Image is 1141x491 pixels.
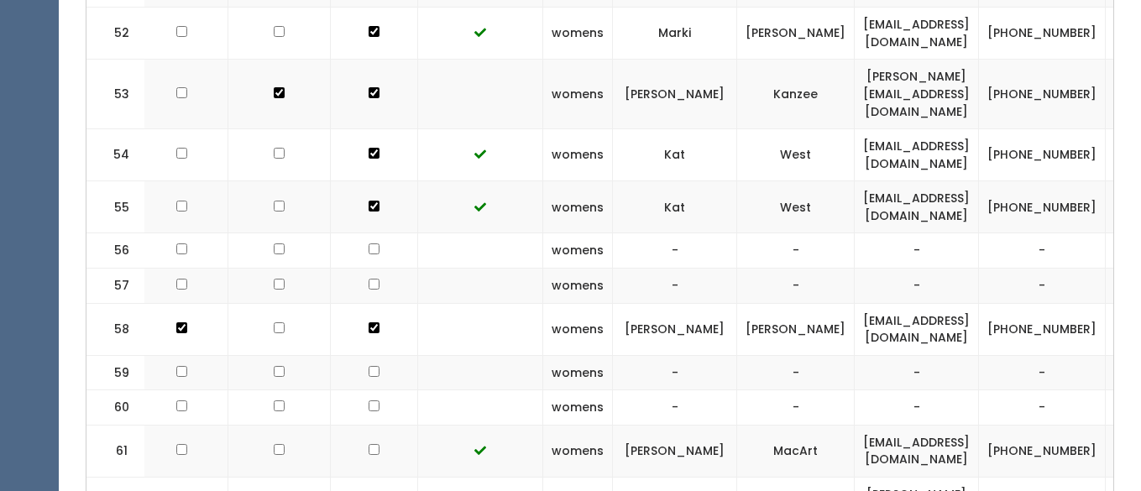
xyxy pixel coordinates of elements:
td: 56 [86,233,145,269]
td: [PHONE_NUMBER] [979,303,1106,355]
td: 60 [86,390,145,426]
td: 58 [86,303,145,355]
td: womens [543,181,613,233]
td: [PERSON_NAME] [613,425,737,477]
td: [PHONE_NUMBER] [979,425,1106,477]
td: 53 [86,60,145,129]
td: womens [543,60,613,129]
td: womens [543,303,613,355]
td: - [979,268,1106,303]
td: [EMAIL_ADDRESS][DOMAIN_NAME] [855,181,979,233]
td: [EMAIL_ADDRESS][DOMAIN_NAME] [855,129,979,181]
td: Marki [613,8,737,60]
td: [EMAIL_ADDRESS][DOMAIN_NAME] [855,425,979,477]
td: - [855,390,979,426]
td: 57 [86,268,145,303]
td: - [979,233,1106,269]
td: Kat [613,181,737,233]
td: [PERSON_NAME] [613,303,737,355]
td: [PHONE_NUMBER] [979,8,1106,60]
td: 61 [86,425,145,477]
td: - [613,233,737,269]
td: [PERSON_NAME][EMAIL_ADDRESS][DOMAIN_NAME] [855,60,979,129]
td: - [737,233,855,269]
td: womens [543,268,613,303]
td: Kanzee [737,60,855,129]
td: [PHONE_NUMBER] [979,60,1106,129]
td: 55 [86,181,145,233]
td: West [737,129,855,181]
td: - [855,233,979,269]
td: - [979,390,1106,426]
td: [EMAIL_ADDRESS][DOMAIN_NAME] [855,8,979,60]
td: West [737,181,855,233]
td: 59 [86,355,145,390]
td: [PHONE_NUMBER] [979,181,1106,233]
td: womens [543,355,613,390]
td: womens [543,8,613,60]
td: - [855,268,979,303]
td: - [737,390,855,426]
td: - [613,390,737,426]
td: [PHONE_NUMBER] [979,129,1106,181]
td: - [737,268,855,303]
td: - [613,268,737,303]
td: [PERSON_NAME] [613,60,737,129]
td: womens [543,233,613,269]
td: - [737,355,855,390]
td: [PERSON_NAME] [737,303,855,355]
td: [EMAIL_ADDRESS][DOMAIN_NAME] [855,303,979,355]
td: womens [543,390,613,426]
td: womens [543,129,613,181]
td: - [613,355,737,390]
td: 54 [86,129,145,181]
td: MacArt [737,425,855,477]
td: - [855,355,979,390]
td: 52 [86,8,145,60]
td: Kat [613,129,737,181]
td: [PERSON_NAME] [737,8,855,60]
td: womens [543,425,613,477]
td: - [979,355,1106,390]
